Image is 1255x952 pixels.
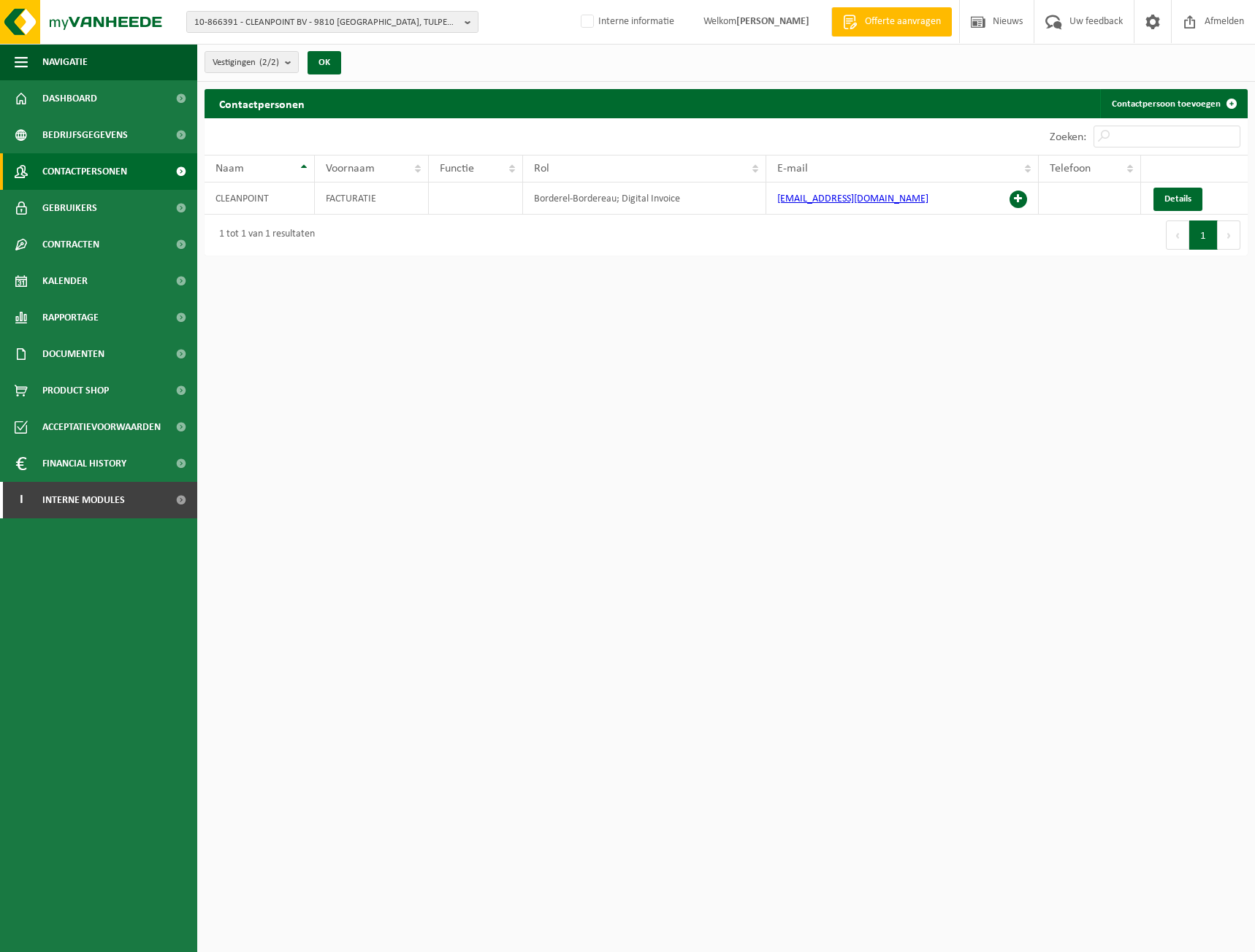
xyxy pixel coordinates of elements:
[42,336,104,372] span: Documenten
[578,11,674,33] label: Interne informatie
[213,52,279,74] span: Vestigingen
[1164,194,1191,204] span: Details
[777,193,928,204] a: [EMAIL_ADDRESS][DOMAIN_NAME]
[440,163,474,174] span: Functie
[308,51,341,74] button: OK
[205,89,319,118] h2: Contactpersonen
[42,117,128,153] span: Bedrijfsgegevens
[186,11,478,33] button: 10-866391 - CLEANPOINT BV - 9810 [GEOGRAPHIC_DATA], TULPENSTRAAT 15 bus 5
[205,51,299,73] button: Vestigingen(2/2)
[326,163,375,174] span: Voornaam
[42,80,97,117] span: Dashboard
[259,58,279,67] count: (2/2)
[736,16,809,27] strong: [PERSON_NAME]
[777,163,808,174] span: E-mail
[42,482,125,518] span: Interne modules
[42,445,126,482] span: Financial History
[1218,220,1240,250] button: Next
[861,15,945,29] span: Offerte aanvragen
[1153,188,1202,211] a: Details
[1100,89,1246,118] a: Contactpersoon toevoegen
[212,222,315,248] div: 1 tot 1 van 1 resultaten
[534,163,549,174] span: Rol
[42,372,109,409] span: Product Shop
[523,183,766,215] td: Borderel-Bordereau; Digital Invoice
[42,226,99,263] span: Contracten
[42,263,88,299] span: Kalender
[194,12,459,34] span: 10-866391 - CLEANPOINT BV - 9810 [GEOGRAPHIC_DATA], TULPENSTRAAT 15 bus 5
[205,183,315,215] td: CLEANPOINT
[315,183,430,215] td: FACTURATIE
[42,44,88,80] span: Navigatie
[1050,163,1091,174] span: Telefoon
[1166,220,1189,250] button: Previous
[42,299,99,336] span: Rapportage
[15,482,28,518] span: I
[42,190,97,226] span: Gebruikers
[831,7,952,37] a: Offerte aanvragen
[42,153,127,190] span: Contactpersonen
[215,163,244,174] span: Naam
[1189,220,1218,250] button: 1
[42,409,161,445] span: Acceptatievoorwaarden
[1050,131,1086,143] label: Zoeken:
